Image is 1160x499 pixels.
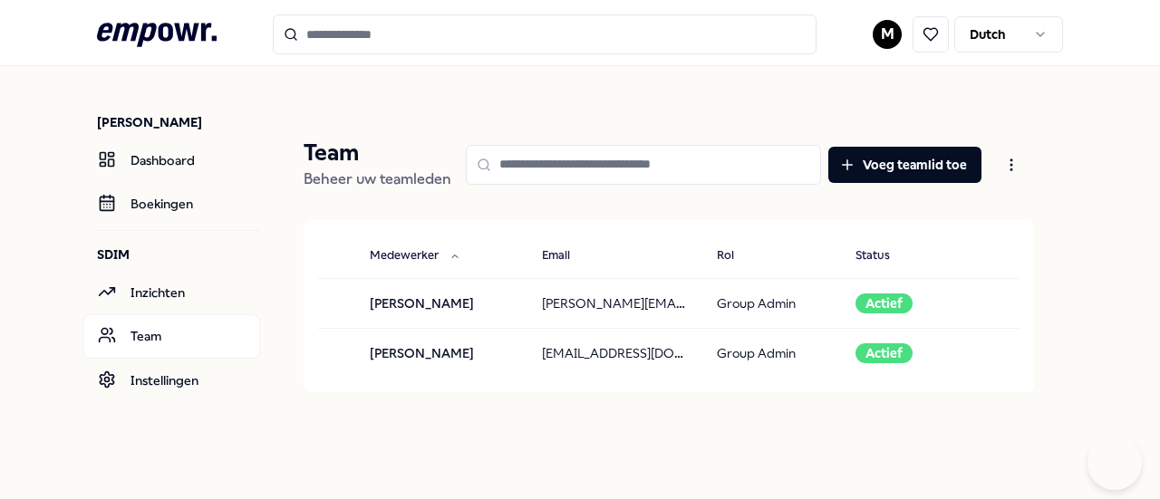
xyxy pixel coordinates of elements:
[855,343,913,363] div: Actief
[1087,436,1142,490] iframe: Help Scout Beacon - Open
[82,314,260,358] a: Team
[527,278,702,328] td: [PERSON_NAME][EMAIL_ADDRESS][DOMAIN_NAME]
[527,238,606,274] button: Email
[82,271,260,314] a: Inzichten
[527,328,702,378] td: [EMAIL_ADDRESS][DOMAIN_NAME]
[855,293,913,313] div: Actief
[355,238,475,274] button: Medewerker
[82,139,260,182] a: Dashboard
[355,328,527,378] td: [PERSON_NAME]
[702,328,841,378] td: Group Admin
[97,113,260,131] p: [PERSON_NAME]
[304,170,451,187] span: Beheer uw teamleden
[273,14,817,54] input: Search for products, categories or subcategories
[304,139,451,168] p: Team
[97,245,260,264] p: SDIM
[702,238,770,274] button: Rol
[702,278,841,328] td: Group Admin
[989,147,1034,183] button: Open menu
[82,359,260,402] a: Instellingen
[873,20,902,49] button: M
[355,278,527,328] td: [PERSON_NAME]
[828,147,981,183] button: Voeg teamlid toe
[82,182,260,226] a: Boekingen
[841,238,926,274] button: Status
